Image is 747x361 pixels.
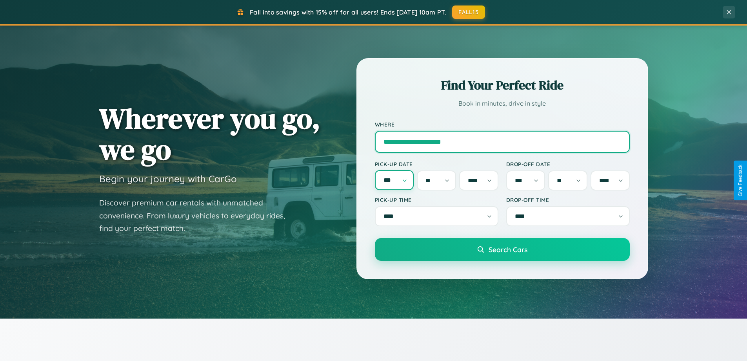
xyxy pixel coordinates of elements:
[506,161,630,167] label: Drop-off Date
[99,103,320,165] h1: Wherever you go, we go
[489,245,527,254] span: Search Cars
[375,77,630,94] h2: Find Your Perfect Ride
[738,165,743,196] div: Give Feedback
[99,196,295,235] p: Discover premium car rentals with unmatched convenience. From luxury vehicles to everyday rides, ...
[375,196,498,203] label: Pick-up Time
[99,173,237,185] h3: Begin your journey with CarGo
[375,161,498,167] label: Pick-up Date
[452,5,485,19] button: FALL15
[250,8,446,16] span: Fall into savings with 15% off for all users! Ends [DATE] 10am PT.
[375,98,630,109] p: Book in minutes, drive in style
[375,121,630,128] label: Where
[506,196,630,203] label: Drop-off Time
[375,238,630,261] button: Search Cars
